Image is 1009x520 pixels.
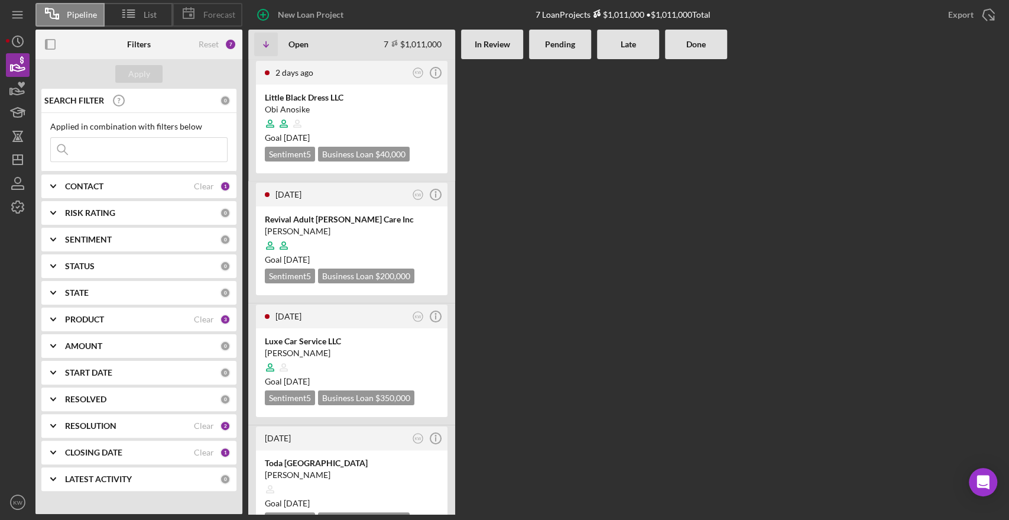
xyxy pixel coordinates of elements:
[220,261,231,272] div: 0
[254,59,449,175] a: 2 days agoKWLittle Black Dress LLCObi AnosikeGoal [DATE]Sentiment5Business Loan $40,000
[65,368,112,377] b: START DATE
[265,133,310,143] span: Goal
[194,182,214,191] div: Clear
[220,474,231,485] div: 0
[254,181,449,297] a: [DATE]KWRevival Adult [PERSON_NAME] Care Inc[PERSON_NAME]Goal [DATE]Sentiment5Business Loan $200,000
[225,38,236,50] div: 7
[13,499,22,506] text: KW
[220,447,231,458] div: 1
[220,421,231,431] div: 2
[44,96,104,105] b: SEARCH FILTER
[415,70,421,75] text: KW
[375,271,410,281] span: $200,000
[415,192,421,196] text: KW
[318,147,410,162] div: Business Loan
[194,315,214,324] div: Clear
[265,92,439,104] div: Little Black Dress LLC
[65,395,106,404] b: RESOLVED
[144,10,157,20] span: List
[265,498,310,508] span: Goal
[275,311,301,321] time: 2025-08-22 15:00
[67,10,97,20] span: Pipeline
[220,208,231,218] div: 0
[194,421,214,431] div: Clear
[65,421,116,431] b: RESOLUTION
[591,9,644,20] div: $1,011,000
[65,474,132,484] b: LATEST ACTIVITY
[284,376,310,386] time: 11/20/2025
[194,448,214,457] div: Clear
[265,147,315,162] div: Sentiment 5
[415,314,421,318] text: KW
[265,469,439,481] div: [PERSON_NAME]
[65,315,104,324] b: PRODUCT
[275,189,301,199] time: 2025-09-06 21:43
[318,390,414,405] div: Business Loan
[128,65,150,83] div: Apply
[410,309,426,325] button: KW
[686,40,706,49] b: Done
[65,341,102,351] b: AMOUNT
[50,122,228,131] div: Applied in combination with filters below
[265,347,439,359] div: [PERSON_NAME]
[265,104,439,115] div: Obi Anosike
[969,468,997,496] div: Open Intercom Messenger
[275,67,313,77] time: 2025-10-08 15:46
[410,431,426,447] button: KW
[248,3,355,27] button: New Loan Project
[220,234,231,245] div: 0
[265,376,310,386] span: Goal
[410,187,426,203] button: KW
[265,254,310,264] span: Goal
[65,288,89,298] b: STATE
[265,457,439,469] div: Toda [GEOGRAPHIC_DATA]
[220,181,231,192] div: 1
[384,39,442,49] div: 7 $1,011,000
[265,433,291,443] time: 2025-08-01 15:22
[948,3,974,27] div: Export
[65,448,122,457] b: CLOSING DATE
[265,269,315,283] div: Sentiment 5
[621,40,636,49] b: Late
[220,95,231,106] div: 0
[199,40,219,49] div: Reset
[203,10,235,20] span: Forecast
[284,498,310,508] time: 11/18/2025
[254,303,449,419] a: [DATE]KWLuxe Car Service LLC[PERSON_NAME]Goal [DATE]Sentiment5Business Loan $350,000
[265,214,439,225] div: Revival Adult [PERSON_NAME] Care Inc
[220,341,231,351] div: 0
[375,149,405,159] span: $40,000
[265,335,439,347] div: Luxe Car Service LLC
[475,40,510,49] b: In Review
[127,40,151,49] b: Filters
[65,208,115,218] b: RISK RATING
[536,9,710,20] div: 7 Loan Projects • $1,011,000 Total
[265,225,439,237] div: [PERSON_NAME]
[288,40,309,49] b: Open
[115,65,163,83] button: Apply
[284,254,310,264] time: 11/20/2025
[220,367,231,378] div: 0
[284,133,310,143] time: 11/09/2025
[6,490,30,514] button: KW
[65,182,103,191] b: CONTACT
[65,261,95,271] b: STATUS
[278,3,343,27] div: New Loan Project
[415,436,421,440] text: KW
[318,269,414,283] div: Business Loan
[220,314,231,325] div: 3
[410,65,426,81] button: KW
[220,394,231,405] div: 0
[265,390,315,405] div: Sentiment 5
[375,393,410,403] span: $350,000
[545,40,575,49] b: Pending
[65,235,112,244] b: SENTIMENT
[936,3,1003,27] button: Export
[220,288,231,298] div: 0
